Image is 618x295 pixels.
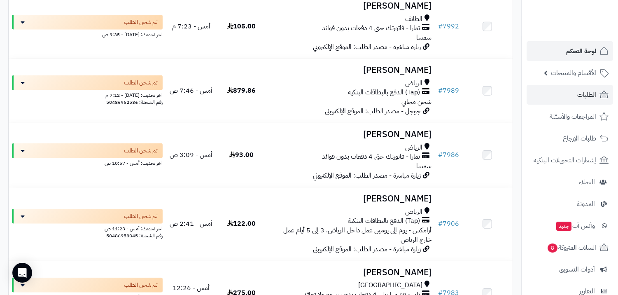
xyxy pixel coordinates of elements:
[270,1,431,11] h3: [PERSON_NAME]
[438,21,459,31] a: #7992
[12,30,163,38] div: اخر تحديث: [DATE] - 9:35 ص
[416,33,431,42] span: سمسا
[124,79,158,87] span: تم شحن الطلب
[124,281,158,289] span: تم شحن الطلب
[527,41,613,61] a: لوحة التحكم
[416,161,431,171] span: سمسا
[562,22,610,40] img: logo-2.png
[313,244,421,254] span: زيارة مباشرة - مصدر الطلب: الموقع الإلكتروني
[348,88,420,97] span: (Tap) الدفع بالبطاقات البنكية
[527,85,613,105] a: الطلبات
[527,238,613,258] a: السلات المتروكة8
[270,268,431,277] h3: [PERSON_NAME]
[358,281,422,290] span: [GEOGRAPHIC_DATA]
[405,207,422,217] span: الرياض
[547,242,596,253] span: السلات المتروكة
[313,42,421,52] span: زيارة مباشرة - مصدر الطلب: الموقع الإلكتروني
[527,150,613,170] a: إشعارات التحويلات البنكية
[124,212,158,220] span: تم شحن الطلب
[12,224,163,232] div: اخر تحديث: أمس - 11:23 ص
[170,219,212,229] span: أمس - 2:41 ص
[438,21,443,31] span: #
[227,21,256,31] span: 105.00
[322,152,420,162] span: تمارا - فاتورتك حتى 4 دفعات بدون فوائد
[405,14,422,24] span: الطائف
[527,194,613,214] a: المدونة
[106,232,163,239] span: رقم الشحنة: 50486958045
[527,216,613,236] a: وآتس آبجديد
[438,219,459,229] a: #7906
[229,150,254,160] span: 93.00
[12,263,32,283] div: Open Intercom Messenger
[325,106,421,116] span: جوجل - مصدر الطلب: الموقع الإلكتروني
[438,219,443,229] span: #
[124,147,158,155] span: تم شحن الطلب
[577,198,595,210] span: المدونة
[172,21,210,31] span: أمس - 7:23 م
[313,171,421,180] span: زيارة مباشرة - مصدر الطلب: الموقع الإلكتروني
[563,133,596,144] span: طلبات الإرجاع
[227,86,256,96] span: 879.86
[405,143,422,152] span: الرياض
[170,150,212,160] span: أمس - 3:09 ص
[438,86,443,96] span: #
[577,89,596,101] span: الطلبات
[106,98,163,106] span: رقم الشحنة: 50486962536
[12,158,163,167] div: اخر تحديث: أمس - 10:57 ص
[527,172,613,192] a: العملاء
[401,97,431,107] span: شحن مجاني
[270,130,431,139] h3: [PERSON_NAME]
[527,260,613,279] a: أدوات التسويق
[170,86,212,96] span: أمس - 7:46 ص
[12,90,163,99] div: اخر تحديث: [DATE] - 7:12 م
[527,107,613,126] a: المراجعات والأسئلة
[270,66,431,75] h3: [PERSON_NAME]
[227,219,256,229] span: 122.00
[527,129,613,148] a: طلبات الإرجاع
[348,216,420,226] span: (Tap) الدفع بالبطاقات البنكية
[579,176,595,188] span: العملاء
[438,150,443,160] span: #
[438,86,459,96] a: #7989
[566,45,596,57] span: لوحة التحكم
[534,155,596,166] span: إشعارات التحويلات البنكية
[322,23,420,33] span: تمارا - فاتورتك حتى 4 دفعات بدون فوائد
[555,220,595,232] span: وآتس آب
[124,18,158,26] span: تم شحن الطلب
[283,225,431,245] span: أرامكس - يوم إلى يومين عمل داخل الرياض، 3 إلى 5 أيام عمل خارج الرياض
[438,150,459,160] a: #7986
[551,67,596,79] span: الأقسام والمنتجات
[556,222,571,231] span: جديد
[559,264,595,275] span: أدوات التسويق
[270,194,431,204] h3: [PERSON_NAME]
[548,243,557,253] span: 8
[550,111,596,122] span: المراجعات والأسئلة
[405,79,422,88] span: الرياض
